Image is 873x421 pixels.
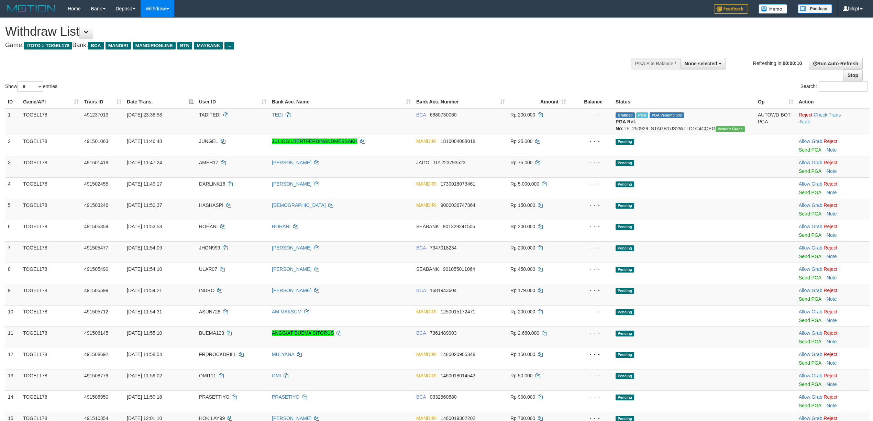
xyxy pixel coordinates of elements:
[827,381,837,387] a: Note
[20,326,81,348] td: TOGEL178
[199,224,218,229] span: ROHANI
[84,330,108,336] span: 491506145
[824,160,837,165] a: Reject
[827,211,837,217] a: Note
[824,202,837,208] a: Reject
[430,330,457,336] span: Copy 7361489903 to clipboard
[759,4,787,14] img: Button%20Memo.svg
[20,390,81,412] td: TOGEL178
[430,245,457,251] span: Copy 7347018234 to clipboard
[20,108,81,135] td: TOGEL178
[20,263,81,284] td: TOGEL178
[799,309,822,314] a: Allow Grab
[199,309,220,314] span: ASUN728
[824,266,837,272] a: Reject
[20,177,81,199] td: TOGEL178
[5,25,575,38] h1: Withdraw List
[272,394,299,400] a: PRASETIYO
[20,220,81,241] td: TOGEL178
[799,245,824,251] span: ·
[199,181,225,187] span: DARLINK16
[20,369,81,390] td: TOGEL178
[416,112,426,118] span: BCA
[199,202,223,208] span: HASHASPI
[413,96,508,108] th: Bank Acc. Number: activate to sort column ascending
[755,108,796,135] td: AUTOWD-BOT-PGA
[416,288,426,293] span: BCA
[127,394,162,400] span: [DATE] 11:59:18
[824,181,837,187] a: Reject
[814,112,841,118] a: Check Trans
[827,403,837,408] a: Note
[799,254,821,259] a: Send PGA
[441,416,475,421] span: Copy 1460019302202 to clipboard
[824,309,837,314] a: Reject
[799,232,821,238] a: Send PGA
[5,156,20,177] td: 3
[5,108,20,135] td: 1
[572,351,610,358] div: - - -
[827,254,837,259] a: Note
[5,241,20,263] td: 7
[510,416,535,421] span: Rp 700.000
[799,202,824,208] span: ·
[272,224,290,229] a: ROHANI
[5,96,20,108] th: ID
[572,308,610,315] div: - - -
[796,156,870,177] td: ·
[799,373,822,378] a: Allow Grab
[84,245,108,251] span: 491505477
[5,284,20,305] td: 9
[430,112,457,118] span: Copy 6880730060 to clipboard
[616,112,635,118] span: Grabbed
[127,245,162,251] span: [DATE] 11:54:09
[199,288,214,293] span: INDRO
[269,96,413,108] th: Bank Acc. Name: activate to sort column ascending
[272,373,281,378] a: OMI
[272,181,311,187] a: [PERSON_NAME]
[799,352,822,357] a: Allow Grab
[199,160,218,165] span: AMEH17
[88,42,103,49] span: BCA
[224,42,234,49] span: ...
[572,202,610,209] div: - - -
[127,288,162,293] span: [DATE] 11:54:21
[616,331,634,336] span: Pending
[272,330,334,336] a: ANGGIAT BUEMA SITORUS
[84,309,108,314] span: 491505712
[272,160,311,165] a: [PERSON_NAME]
[755,96,796,108] th: Op: activate to sort column ascending
[416,202,436,208] span: MANDIRI
[824,288,837,293] a: Reject
[799,168,821,174] a: Send PGA
[680,58,726,69] button: None selected
[199,394,230,400] span: PRASETTIYO
[572,330,610,336] div: - - -
[613,96,755,108] th: Status
[430,288,457,293] span: Copy 1681943604 to clipboard
[843,69,863,81] a: Stop
[272,309,301,314] a: AM MAKSUM
[799,202,822,208] a: Allow Grab
[84,266,108,272] span: 491505490
[17,81,43,92] select: Showentries
[799,288,824,293] span: ·
[127,181,162,187] span: [DATE] 11:49:17
[81,96,124,108] th: Trans ID: activate to sort column ascending
[510,160,533,165] span: Rp 75.000
[824,139,837,144] a: Reject
[716,126,745,132] span: Vendor URL: https://settle31.1velocity.biz
[827,147,837,153] a: Note
[799,339,821,344] a: Send PGA
[613,108,755,135] td: TF_250929_STAGB1US2WTLD1C4CQEG
[272,202,326,208] a: [DEMOGRAPHIC_DATA]
[799,309,824,314] span: ·
[796,348,870,369] td: ·
[272,139,357,144] a: JULIOGILBERTFERDINANDMESSAKH
[20,284,81,305] td: TOGEL178
[799,318,821,323] a: Send PGA
[796,390,870,412] td: ·
[572,180,610,187] div: - - -
[799,266,824,272] span: ·
[127,112,162,118] span: [DATE] 23:36:58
